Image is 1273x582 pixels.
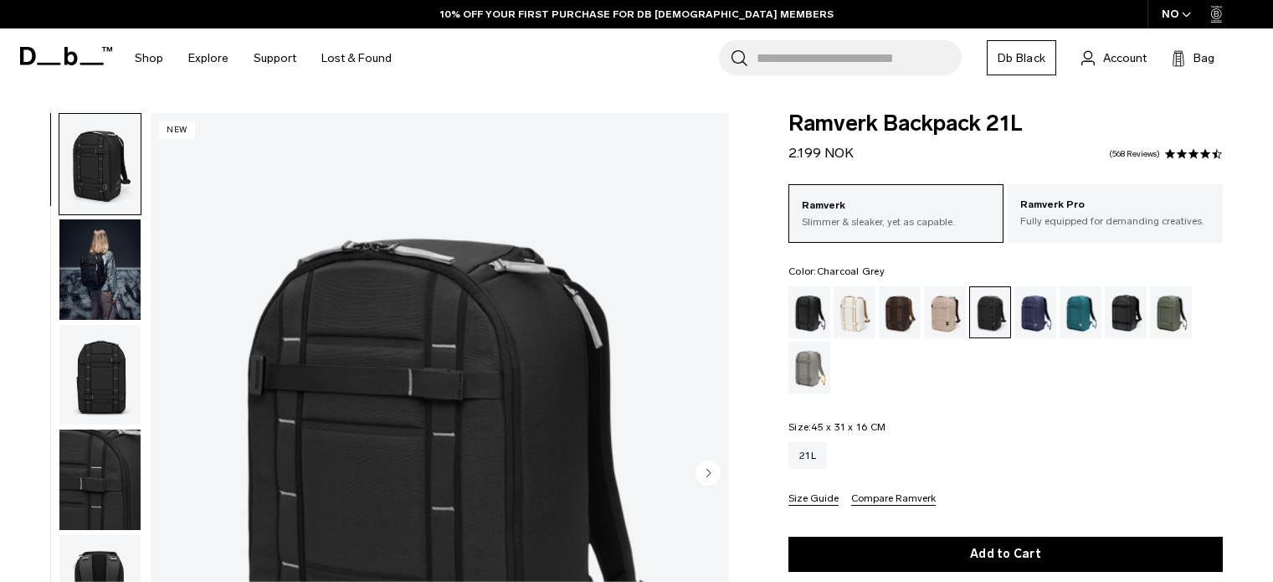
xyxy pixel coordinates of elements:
[987,40,1056,75] a: Db Black
[254,28,296,88] a: Support
[802,214,990,229] p: Slimmer & sleaker, yet as capable.
[788,537,1223,572] button: Add to Cart
[788,442,827,469] a: 21L
[59,219,141,321] button: Ramverk Backpack 21L Charcoal Grey
[1193,49,1214,67] span: Bag
[788,113,1223,135] span: Ramverk Backpack 21L
[1020,214,1210,229] p: Fully equipped for demanding creatives.
[924,286,966,338] a: Fogbow Beige
[788,493,839,506] button: Size Guide
[1008,184,1223,241] a: Ramverk Pro Fully equipped for demanding creatives.
[788,342,830,394] a: Sand Grey
[811,421,885,433] span: 45 x 31 x 16 CM
[1060,286,1101,338] a: Midnight Teal
[1172,48,1214,68] button: Bag
[1109,150,1160,158] a: 568 reviews
[788,145,854,161] span: 2.199 NOK
[788,422,885,432] legend: Size:
[969,286,1011,338] a: Charcoal Grey
[1081,48,1147,68] a: Account
[135,28,163,88] a: Shop
[122,28,404,88] nav: Main Navigation
[696,460,721,488] button: Next slide
[851,493,936,506] button: Compare Ramverk
[159,121,195,139] p: New
[59,429,141,531] button: Ramverk Backpack 21L Charcoal Grey
[788,286,830,338] a: Black Out
[817,265,885,277] span: Charcoal Grey
[59,219,141,320] img: Ramverk Backpack 21L Charcoal Grey
[440,7,834,22] a: 10% OFF YOUR FIRST PURCHASE FOR DB [DEMOGRAPHIC_DATA] MEMBERS
[59,113,141,215] button: Ramverk Backpack 21L Charcoal Grey
[321,28,392,88] a: Lost & Found
[59,324,141,426] button: Ramverk Backpack 21L Charcoal Grey
[59,114,141,214] img: Ramverk Backpack 21L Charcoal Grey
[1150,286,1192,338] a: Moss Green
[1105,286,1147,338] a: Reflective Black
[59,325,141,425] img: Ramverk Backpack 21L Charcoal Grey
[788,266,885,276] legend: Color:
[1020,197,1210,214] p: Ramverk Pro
[802,198,990,214] p: Ramverk
[59,430,141,530] img: Ramverk Backpack 21L Charcoal Grey
[188,28,228,88] a: Explore
[879,286,921,338] a: Espresso
[1103,49,1147,67] span: Account
[834,286,875,338] a: Oatmilk
[1014,286,1056,338] a: Blue Hour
